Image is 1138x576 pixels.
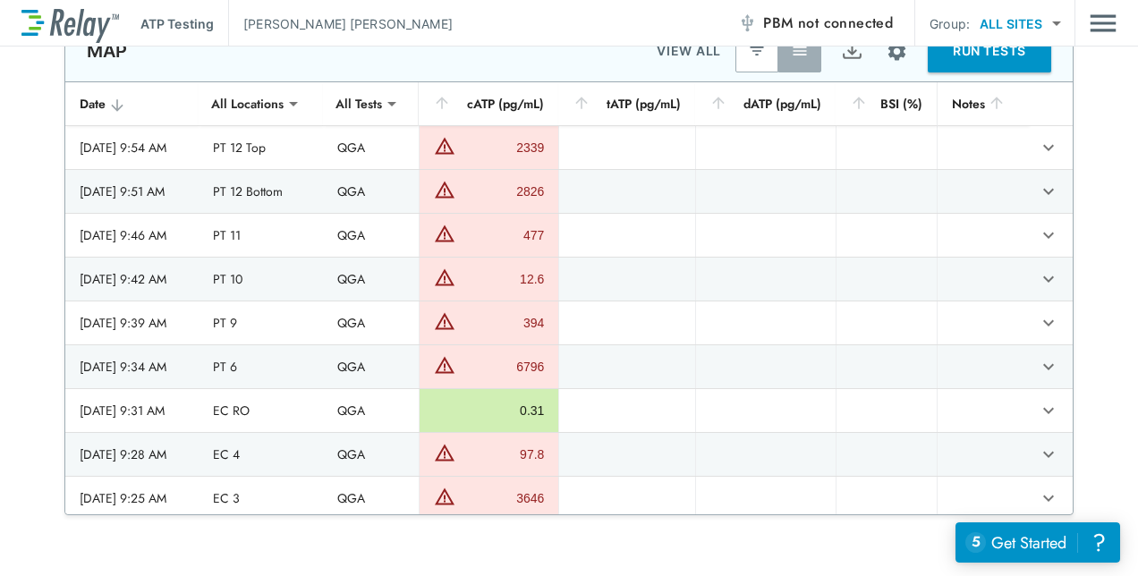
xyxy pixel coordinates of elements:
div: [DATE] 9:31 AM [80,402,184,419]
img: Warning [434,179,455,200]
button: expand row [1033,352,1064,382]
button: expand row [1033,220,1064,250]
div: [DATE] 9:46 AM [80,226,184,244]
button: Export [830,30,873,72]
button: expand row [1033,308,1064,338]
img: Warning [434,310,455,332]
td: QGA [323,258,419,301]
td: QGA [323,389,419,432]
button: expand row [1033,483,1064,513]
button: Main menu [1090,6,1117,40]
td: QGA [323,126,419,169]
button: PBM not connected [731,5,900,41]
td: PT 6 [199,345,322,388]
td: PT 12 Bottom [199,170,322,213]
td: QGA [323,301,419,344]
td: EC RO [199,389,322,432]
div: 0.31 [434,402,544,419]
img: Warning [434,486,455,507]
button: Site setup [873,28,921,75]
td: QGA [323,433,419,476]
p: [PERSON_NAME] [PERSON_NAME] [243,14,453,33]
img: Warning [434,354,455,376]
div: All Tests [323,86,395,122]
img: Offline Icon [738,14,756,32]
div: 477 [460,226,544,244]
td: QGA [323,214,419,257]
div: 3646 [460,489,544,507]
div: [DATE] 9:42 AM [80,270,184,288]
div: 97.8 [460,445,544,463]
div: dATP (pg/mL) [709,93,821,114]
td: PT 12 Top [199,126,322,169]
div: [DATE] 9:51 AM [80,182,184,200]
div: Notes [952,93,1015,114]
img: View All [791,42,809,60]
button: expand row [1033,395,1064,426]
img: Warning [434,223,455,244]
td: EC 4 [199,433,322,476]
div: 2339 [460,139,544,157]
img: Settings Icon [886,40,908,63]
td: PT 11 [199,214,322,257]
td: QGA [323,477,419,520]
img: Drawer Icon [1090,6,1117,40]
p: MAP [87,40,127,62]
span: PBM [763,11,893,36]
img: Warning [434,442,455,463]
p: Group: [930,14,970,33]
td: EC 3 [199,477,322,520]
button: expand row [1033,264,1064,294]
div: cATP (pg/mL) [433,93,544,114]
div: BSI (%) [850,93,922,114]
div: [DATE] 9:28 AM [80,445,184,463]
img: Latest [748,42,766,60]
img: Export Icon [841,40,863,63]
p: ATP Testing [140,14,214,33]
div: [DATE] 9:25 AM [80,489,184,507]
button: expand row [1033,439,1064,470]
div: 2826 [460,182,544,200]
iframe: Resource center [955,522,1120,563]
div: tATP (pg/mL) [573,93,681,114]
img: Warning [434,135,455,157]
td: PT 10 [199,258,322,301]
td: PT 9 [199,301,322,344]
div: 394 [460,314,544,332]
p: VIEW ALL [657,40,721,62]
td: QGA [323,170,419,213]
div: All Locations [199,86,296,122]
button: expand row [1033,176,1064,207]
span: not connected [798,13,893,33]
div: [DATE] 9:54 AM [80,139,184,157]
th: Date [65,82,199,126]
img: LuminUltra Relay [21,4,119,43]
img: Warning [434,267,455,288]
td: QGA [323,345,419,388]
button: RUN TESTS [928,30,1051,72]
button: expand row [1033,132,1064,163]
div: 6796 [460,358,544,376]
div: 12.6 [460,270,544,288]
div: [DATE] 9:39 AM [80,314,184,332]
div: [DATE] 9:34 AM [80,358,184,376]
